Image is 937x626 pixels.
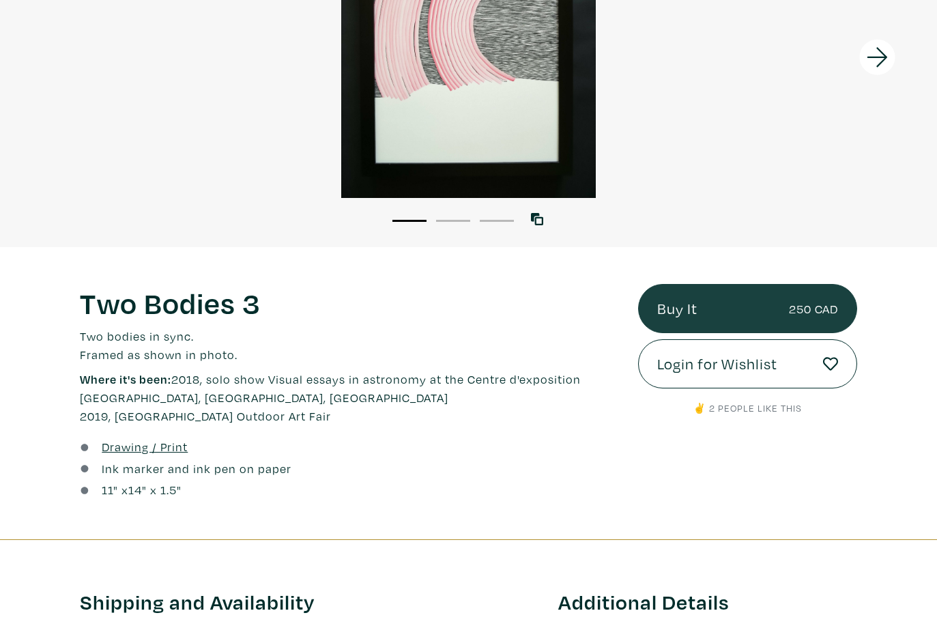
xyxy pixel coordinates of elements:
[657,352,777,375] span: Login for Wishlist
[789,300,838,318] small: 250 CAD
[638,339,857,388] a: Login for Wishlist
[102,481,182,499] div: " x " x 1.5"
[558,589,857,615] h3: Additional Details
[80,284,618,321] h1: Two Bodies 3
[102,459,291,478] a: Ink marker and ink pen on paper
[436,220,470,222] button: 2 of 3
[80,589,538,615] h3: Shipping and Availability
[480,220,514,222] button: 3 of 3
[638,401,857,416] p: ✌️ 2 people like this
[102,482,113,498] span: 11
[102,439,188,455] u: Drawing / Print
[392,220,427,222] button: 1 of 3
[80,371,171,387] span: Where it's been:
[80,327,618,364] p: Two bodies in sync. Framed as shown in photo.
[80,370,618,425] p: 2018, solo show Visual essays in astronomy at the Centre d'exposition [GEOGRAPHIC_DATA], [GEOGRAP...
[102,438,188,456] a: Drawing / Print
[638,284,857,333] a: Buy It250 CAD
[128,482,142,498] span: 14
